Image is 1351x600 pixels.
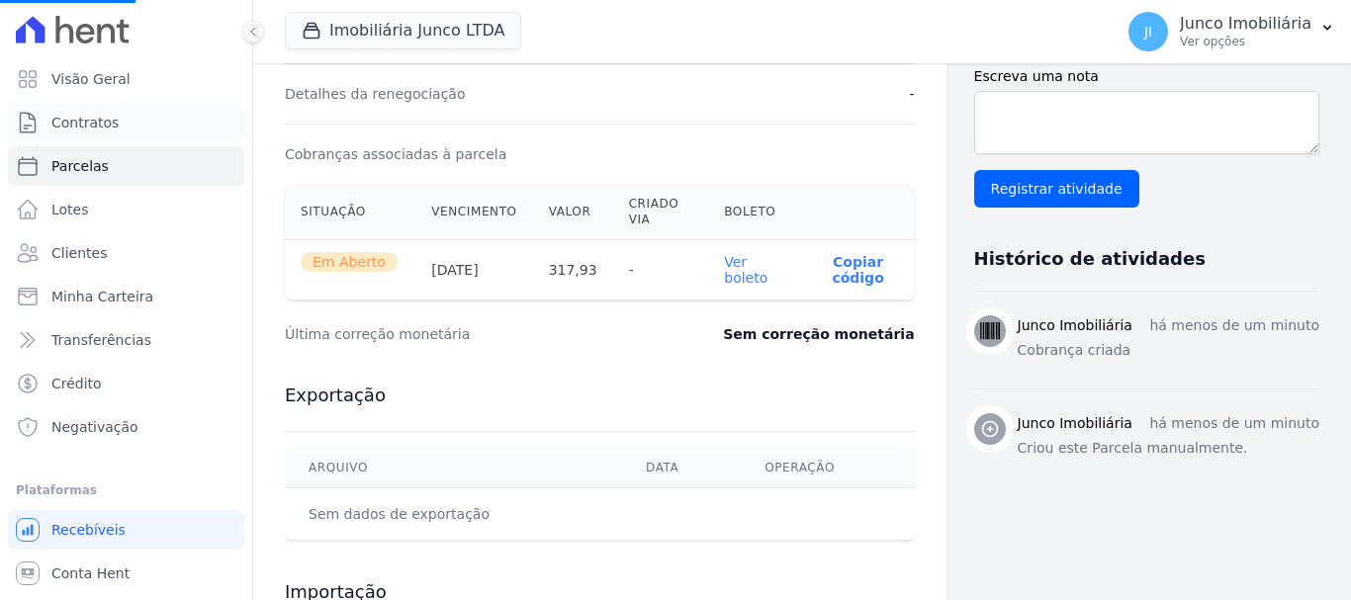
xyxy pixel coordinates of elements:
[613,184,709,240] th: Criado via
[1018,340,1319,361] p: Cobrança criada
[533,240,613,300] th: 317,93
[51,330,151,350] span: Transferências
[8,554,244,593] a: Conta Hent
[285,488,622,541] td: Sem dados de exportação
[285,184,415,240] th: Situação
[708,184,801,240] th: Boleto
[1149,315,1319,336] p: há menos de um minuto
[415,240,532,300] th: [DATE]
[1180,34,1311,49] p: Ver opções
[910,84,915,104] dd: -
[8,320,244,360] a: Transferências
[51,69,131,89] span: Visão Geral
[8,146,244,186] a: Parcelas
[974,170,1139,208] input: Registrar atividade
[622,448,741,488] th: Data
[301,252,398,272] span: Em Aberto
[1144,25,1152,39] span: JI
[51,417,138,437] span: Negativação
[1018,413,1132,434] h3: Junco Imobiliária
[51,156,109,176] span: Parcelas
[8,364,244,403] a: Crédito
[285,324,657,344] dt: Última correção monetária
[8,190,244,229] a: Lotes
[285,12,521,49] button: Imobiliária Junco LTDA
[1018,438,1319,459] p: Criou este Parcela manualmente.
[8,277,244,316] a: Minha Carteira
[1149,413,1319,434] p: há menos de um minuto
[51,287,153,306] span: Minha Carteira
[1113,4,1351,59] button: JI Junco Imobiliária Ver opções
[613,240,709,300] th: -
[51,520,126,540] span: Recebíveis
[8,103,244,142] a: Contratos
[415,184,532,240] th: Vencimento
[8,59,244,99] a: Visão Geral
[724,254,767,286] a: Ver boleto
[285,84,466,104] dt: Detalhes da renegociação
[51,113,119,132] span: Contratos
[1018,315,1132,336] h3: Junco Imobiliária
[285,384,915,407] h3: Exportação
[741,448,914,488] th: Operação
[8,233,244,273] a: Clientes
[51,243,107,263] span: Clientes
[51,374,102,393] span: Crédito
[1180,14,1311,34] p: Junco Imobiliária
[285,448,622,488] th: Arquivo
[974,247,1206,271] h3: Histórico de atividades
[533,184,613,240] th: Valor
[16,478,236,502] div: Plataformas
[723,324,914,344] dd: Sem correção monetária
[818,254,899,286] button: Copiar código
[8,510,244,550] a: Recebíveis
[51,563,130,583] span: Conta Hent
[51,200,89,219] span: Lotes
[285,144,506,164] dt: Cobranças associadas à parcela
[8,407,244,447] a: Negativação
[974,66,1319,87] label: Escreva uma nota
